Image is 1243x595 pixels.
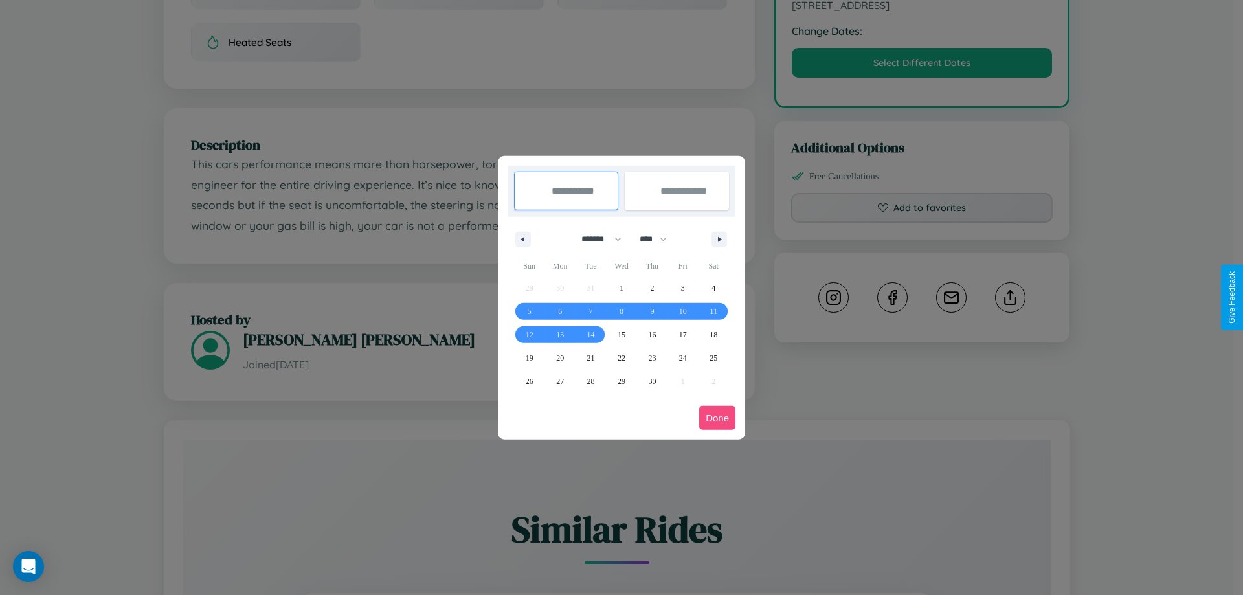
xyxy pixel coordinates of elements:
[589,300,593,323] span: 7
[587,346,595,370] span: 21
[710,323,717,346] span: 18
[699,406,735,430] button: Done
[699,346,729,370] button: 25
[618,370,625,393] span: 29
[514,346,544,370] button: 19
[556,323,564,346] span: 13
[620,276,623,300] span: 1
[667,300,698,323] button: 10
[576,300,606,323] button: 7
[648,323,656,346] span: 16
[667,323,698,346] button: 17
[606,370,636,393] button: 29
[514,323,544,346] button: 12
[576,256,606,276] span: Tue
[514,300,544,323] button: 5
[576,323,606,346] button: 14
[667,346,698,370] button: 24
[544,256,575,276] span: Mon
[648,346,656,370] span: 23
[699,276,729,300] button: 4
[699,256,729,276] span: Sat
[699,323,729,346] button: 18
[710,300,717,323] span: 11
[526,323,533,346] span: 12
[618,346,625,370] span: 22
[576,346,606,370] button: 21
[528,300,532,323] span: 5
[667,256,698,276] span: Fri
[606,256,636,276] span: Wed
[514,256,544,276] span: Sun
[606,300,636,323] button: 8
[526,370,533,393] span: 26
[637,300,667,323] button: 9
[637,256,667,276] span: Thu
[544,323,575,346] button: 13
[648,370,656,393] span: 30
[711,276,715,300] span: 4
[637,276,667,300] button: 2
[606,323,636,346] button: 15
[558,300,562,323] span: 6
[679,300,687,323] span: 10
[637,346,667,370] button: 23
[544,300,575,323] button: 6
[699,300,729,323] button: 11
[526,346,533,370] span: 19
[606,346,636,370] button: 22
[556,370,564,393] span: 27
[620,300,623,323] span: 8
[637,370,667,393] button: 30
[1227,271,1237,324] div: Give Feedback
[544,346,575,370] button: 20
[556,346,564,370] span: 20
[544,370,575,393] button: 27
[679,346,687,370] span: 24
[587,323,595,346] span: 14
[514,370,544,393] button: 26
[13,551,44,582] div: Open Intercom Messenger
[650,300,654,323] span: 9
[650,276,654,300] span: 2
[576,370,606,393] button: 28
[587,370,595,393] span: 28
[681,276,685,300] span: 3
[679,323,687,346] span: 17
[667,276,698,300] button: 3
[710,346,717,370] span: 25
[618,323,625,346] span: 15
[606,276,636,300] button: 1
[637,323,667,346] button: 16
